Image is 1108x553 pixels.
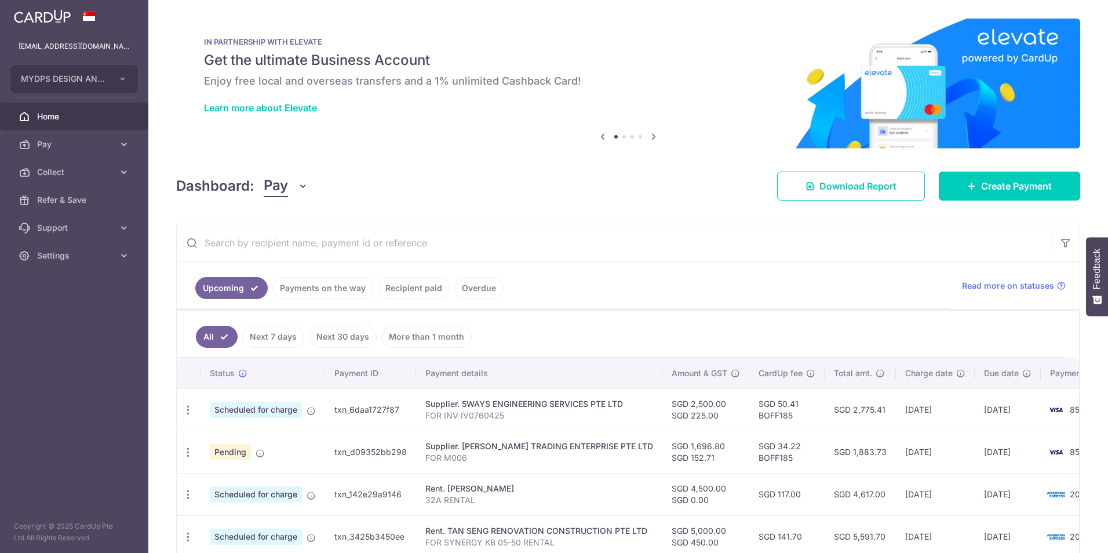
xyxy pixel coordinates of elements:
a: Learn more about Elevate [204,102,317,114]
img: CardUp [14,9,71,23]
span: Read more on statuses [962,280,1054,292]
td: SGD 117.00 [749,473,825,515]
button: Feedback - Show survey [1086,237,1108,316]
a: Upcoming [195,277,268,299]
span: Status [210,368,235,379]
span: MYDPS DESIGN AND CONSTRUCTION PTE. LTD. [21,73,107,85]
td: SGD 2,775.41 [825,388,896,431]
iframe: Opens a widget where you can find more information [1034,518,1096,547]
span: Scheduled for charge [210,402,302,418]
p: IN PARTNERSHIP WITH ELEVATE [204,37,1052,46]
h4: Dashboard: [176,176,254,197]
span: Scheduled for charge [210,486,302,503]
td: SGD 4,617.00 [825,473,896,515]
button: Pay [264,175,308,197]
img: Bank Card [1044,445,1067,459]
span: Total amt. [834,368,872,379]
td: txn_142e29a9146 [325,473,416,515]
p: FOR M006 [425,452,653,464]
a: Read more on statuses [962,280,1066,292]
img: Bank Card [1044,403,1067,417]
td: [DATE] [896,388,975,431]
td: [DATE] [896,473,975,515]
td: txn_d09352bb298 [325,431,416,473]
td: SGD 34.22 BOFF185 [749,431,825,473]
p: FOR INV IV0760425 [425,410,653,421]
span: Download Report [819,179,896,193]
img: Renovation banner [176,19,1080,148]
span: Refer & Save [37,194,114,206]
span: Feedback [1092,249,1102,289]
span: Settings [37,250,114,261]
span: Pending [210,444,251,460]
th: Payment ID [325,358,416,388]
input: Search by recipient name, payment id or reference [177,224,1052,261]
p: [EMAIL_ADDRESS][DOMAIN_NAME] [19,41,130,52]
a: Overdue [454,277,504,299]
a: Next 30 days [309,326,377,348]
a: Next 7 days [242,326,304,348]
div: Supplier. [PERSON_NAME] TRADING ENTERPRISE PTE LTD [425,441,653,452]
p: FOR SYNERGY KB 05-50 RENTAL [425,537,653,548]
td: SGD 50.41 BOFF185 [749,388,825,431]
p: 32A RENTAL [425,494,653,506]
h5: Get the ultimate Business Account [204,51,1052,70]
div: Rent. TAN SENG RENOVATION CONSTRUCTION PTE LTD [425,525,653,537]
span: Charge date [905,368,953,379]
td: [DATE] [975,473,1041,515]
th: Payment details [416,358,662,388]
td: [DATE] [975,431,1041,473]
span: Support [37,222,114,234]
button: MYDPS DESIGN AND CONSTRUCTION PTE. LTD. [10,65,138,93]
div: Rent. [PERSON_NAME] [425,483,653,494]
span: Collect [37,166,114,178]
td: SGD 4,500.00 SGD 0.00 [662,473,749,515]
div: Supplier. 5WAYS ENGINEERING SERVICES PTE LTD [425,398,653,410]
td: txn_6daa1727f87 [325,388,416,431]
span: Amount & GST [672,368,727,379]
a: Download Report [777,172,925,201]
td: [DATE] [896,431,975,473]
td: [DATE] [975,388,1041,431]
span: Due date [984,368,1019,379]
td: SGD 1,696.80 SGD 152.71 [662,431,749,473]
h6: Enjoy free local and overseas transfers and a 1% unlimited Cashback Card! [204,74,1052,88]
span: Home [37,111,114,122]
a: Payments on the way [272,277,373,299]
span: 8583 [1070,405,1090,414]
span: Scheduled for charge [210,529,302,545]
td: SGD 1,883.73 [825,431,896,473]
img: Bank Card [1044,487,1067,501]
td: SGD 2,500.00 SGD 225.00 [662,388,749,431]
span: Pay [37,139,114,150]
span: 2001 [1070,489,1089,499]
a: Create Payment [939,172,1080,201]
a: All [196,326,238,348]
span: CardUp fee [759,368,803,379]
span: Pay [264,175,288,197]
a: More than 1 month [381,326,472,348]
a: Recipient paid [378,277,450,299]
span: Create Payment [981,179,1052,193]
span: 8583 [1070,447,1090,457]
